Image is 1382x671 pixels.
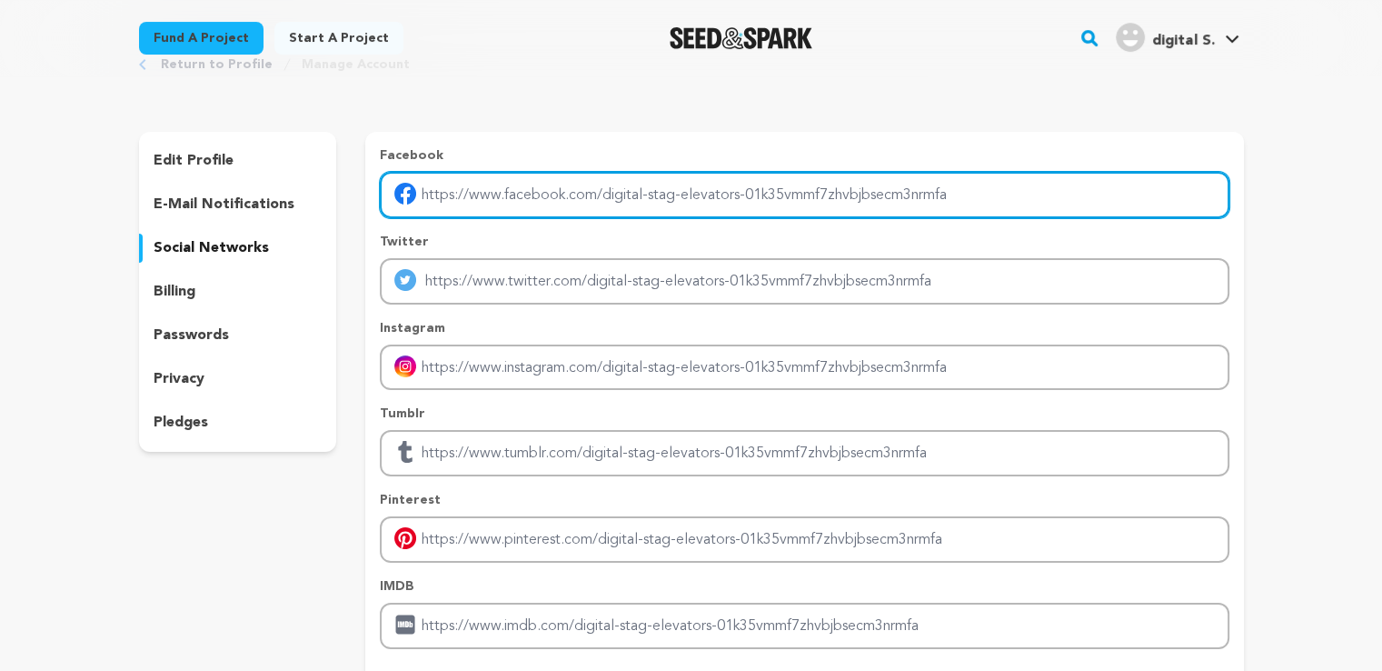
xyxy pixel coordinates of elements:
[380,258,1228,305] input: Enter twitter profile link
[380,491,1228,509] p: Pinterest
[139,321,337,350] button: passwords
[380,146,1228,165] p: Facebook
[380,430,1228,476] input: Enter tubmlr profile link
[154,237,269,259] p: social networks
[154,194,294,215] p: e-mail notifications
[394,183,416,205] img: facebook-mobile.svg
[154,325,229,346] p: passwords
[1112,19,1243,52] a: digital S.'s Profile
[1116,23,1214,52] div: digital S.'s Profile
[380,516,1228,563] input: Enter pinterest profile link
[139,365,337,394] button: privacy
[154,412,208,434] p: pledges
[139,146,337,175] button: edit profile
[394,614,416,636] img: imdb.svg
[670,27,812,49] img: Seed&Spark Logo Dark Mode
[670,27,812,49] a: Seed&Spark Homepage
[154,150,234,172] p: edit profile
[1152,34,1214,48] span: digital S.
[139,234,337,263] button: social networks
[394,441,416,463] img: tumblr.svg
[154,368,204,390] p: privacy
[394,527,416,549] img: pinterest-mobile.svg
[274,22,403,55] a: Start a project
[380,405,1228,423] p: Tumblr
[139,277,337,306] button: billing
[380,577,1228,596] p: IMDB
[394,356,416,377] img: instagram-mobile.svg
[380,319,1228,337] p: Instagram
[1116,23,1145,52] img: user.png
[139,22,263,55] a: Fund a project
[380,233,1228,251] p: Twitter
[139,408,337,437] button: pledges
[380,345,1228,391] input: Enter instagram handle link
[139,190,337,219] button: e-mail notifications
[380,603,1228,649] input: Enter IMDB profile link
[394,269,416,291] img: twitter-mobile.svg
[154,281,195,303] p: billing
[380,172,1228,218] input: Enter facebook profile link
[1112,19,1243,57] span: digital S.'s Profile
